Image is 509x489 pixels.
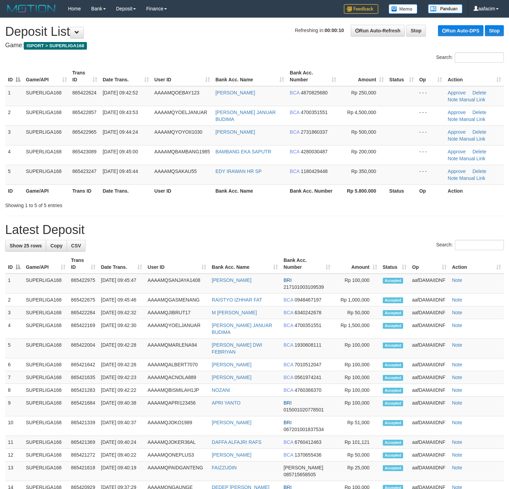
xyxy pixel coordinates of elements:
th: Action: activate to sort column ascending [445,67,504,86]
td: SUPERLIGA168 [23,339,68,358]
td: 2 [5,294,23,306]
span: Rp 200,000 [351,149,376,154]
td: aafDAMAIIDNF [409,436,449,449]
span: Accepted [383,400,403,406]
td: Rp 100,000 [333,371,380,384]
td: AAAAMQGASMENANG [145,294,209,306]
td: aafDAMAIIDNF [409,397,449,416]
div: Showing 1 to 5 of 5 entries [5,199,207,209]
span: [DATE] 09:43:53 [103,110,138,115]
td: 7 [5,371,23,384]
a: Manual Link [459,136,486,142]
th: Bank Acc. Name: activate to sort column ascending [209,254,281,274]
td: SUPERLIGA168 [23,106,70,125]
td: SUPERLIGA168 [23,165,70,184]
a: [PERSON_NAME] [212,452,251,458]
a: Approve [448,169,466,174]
h4: Game: [5,42,504,49]
th: Bank Acc. Number [287,184,339,197]
span: AAAAMQYOELJANUAR [154,110,207,115]
a: Delete [472,129,486,135]
td: 2 [5,106,23,125]
td: SUPERLIGA168 [23,449,68,461]
a: NOZANI [212,387,230,393]
th: Status: activate to sort column ascending [387,67,417,86]
td: AAAAMQALBERT7070 [145,358,209,371]
td: 11 [5,436,23,449]
img: MOTION_logo.png [5,3,58,14]
img: Feedback.jpg [344,4,378,14]
td: Rp 100,000 [333,274,380,294]
a: Run Auto-Refresh [351,25,405,37]
td: Rp 100,000 [333,384,380,397]
td: AAAAMQJOKO1989 [145,416,209,436]
td: 10 [5,416,23,436]
span: BCA [290,149,299,154]
td: AAAAMQPAIDGANTENG [145,461,209,481]
a: Note [452,297,462,303]
td: [DATE] 09:40:38 [98,397,145,416]
td: Rp 100,000 [333,397,380,416]
td: [DATE] 09:42:23 [98,371,145,384]
span: Copy 6340242678 to clipboard [295,310,321,315]
td: AAAAMQBISMILAH1JP [145,384,209,397]
td: aafDAMAIIDNF [409,416,449,436]
a: Approve [448,90,466,95]
a: Stop [406,25,426,37]
td: aafDAMAIIDNF [409,461,449,481]
span: Copy 4280030487 to clipboard [301,149,328,154]
td: 9 [5,397,23,416]
span: Accepted [383,388,403,394]
th: User ID: activate to sort column ascending [152,67,213,86]
th: Game/API [23,184,70,197]
span: [PERSON_NAME] [283,465,323,470]
span: BCA [290,90,299,95]
th: Bank Acc. Number: activate to sort column ascending [281,254,333,274]
td: 865421642 [68,358,98,371]
a: Note [452,465,462,470]
td: SUPERLIGA168 [23,371,68,384]
span: Copy 4760366370 to clipboard [295,387,321,393]
a: Note [452,375,462,380]
td: 3 [5,306,23,319]
a: Note [452,362,462,367]
th: Bank Acc. Number: activate to sort column ascending [287,67,339,86]
td: AAAAMQACNOLA889 [145,371,209,384]
td: SUPERLIGA168 [23,436,68,449]
a: [PERSON_NAME] JANUAR BUDIMA [212,323,272,335]
a: APRI YANTO [212,400,240,406]
th: ID [5,184,23,197]
a: Manual Link [459,156,486,161]
td: aafDAMAIIDNF [409,274,449,294]
td: aafDAMAIIDNF [409,306,449,319]
span: Copy 1930608111 to clipboard [295,342,321,348]
td: SUPERLIGA168 [23,125,70,145]
a: Copy [46,240,67,252]
img: panduan.png [428,4,462,13]
span: AAAAMQYOYOII1030 [154,129,202,135]
span: Copy 7010512047 to clipboard [295,362,321,367]
span: BCA [283,439,293,445]
a: [PERSON_NAME] [216,129,255,135]
td: 13 [5,461,23,481]
td: AAAAMQJOKER36AL [145,436,209,449]
a: Manual Link [459,116,486,122]
th: Status: activate to sort column ascending [380,254,410,274]
a: Note [452,439,462,445]
a: Delete [472,110,486,115]
span: 865422965 [72,129,97,135]
span: Rp 4,500,000 [347,110,376,115]
td: aafDAMAIIDNF [409,339,449,358]
td: SUPERLIGA168 [23,306,68,319]
span: ISPORT > SUPERLIGA168 [24,42,87,50]
span: 865422857 [72,110,97,115]
span: Copy 217101003109539 to clipboard [283,284,324,290]
td: 865421283 [68,384,98,397]
span: Copy 015001020778501 to clipboard [283,407,324,412]
span: [DATE] 09:44:24 [103,129,138,135]
h1: Latest Deposit [5,223,504,237]
td: 8 [5,384,23,397]
a: Note [448,175,458,181]
td: 4 [5,319,23,339]
th: Date Trans. [100,184,152,197]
